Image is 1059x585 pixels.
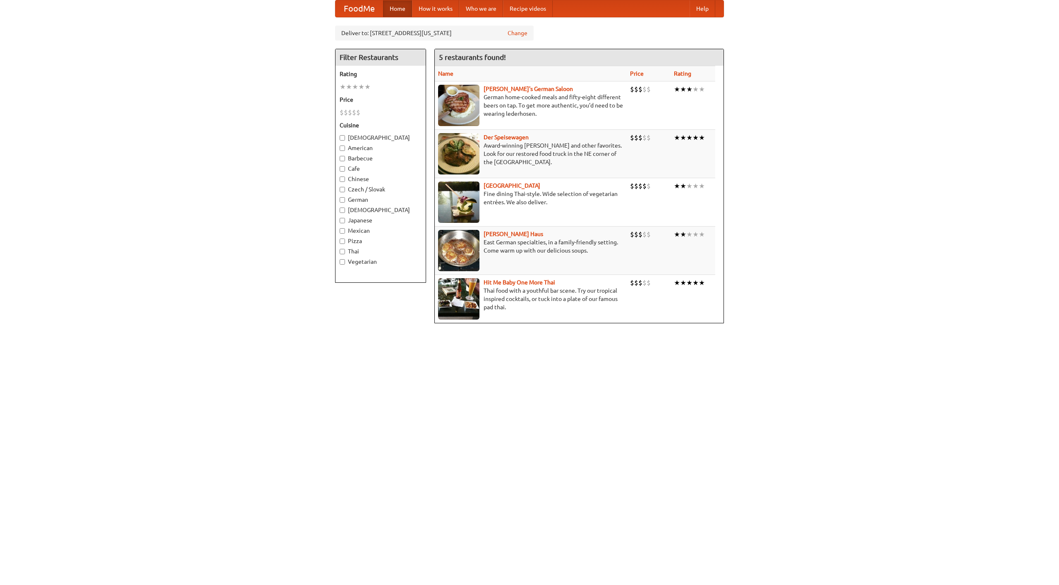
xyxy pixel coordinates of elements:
input: Pizza [340,239,345,244]
li: $ [647,85,651,94]
a: [PERSON_NAME] Haus [484,231,543,237]
li: ★ [692,278,699,287]
img: speisewagen.jpg [438,133,479,174]
a: Rating [674,70,691,77]
li: $ [634,181,638,191]
li: ★ [680,181,686,191]
li: ★ [680,230,686,239]
li: ★ [686,278,692,287]
li: ★ [680,278,686,287]
a: Hit Me Baby One More Thai [484,279,555,286]
input: Czech / Slovak [340,187,345,192]
label: Pizza [340,237,422,245]
label: Cafe [340,165,422,173]
a: Der Speisewagen [484,134,529,141]
label: Chinese [340,175,422,183]
li: ★ [674,230,680,239]
a: Name [438,70,453,77]
li: ★ [686,230,692,239]
li: ★ [699,230,705,239]
li: $ [634,278,638,287]
li: $ [630,181,634,191]
a: [GEOGRAPHIC_DATA] [484,182,540,189]
li: $ [638,133,642,142]
h4: Filter Restaurants [335,49,426,66]
label: Japanese [340,216,422,224]
li: $ [630,133,634,142]
li: $ [356,108,360,117]
img: esthers.jpg [438,85,479,126]
li: $ [642,230,647,239]
li: ★ [692,230,699,239]
h5: Cuisine [340,121,422,129]
p: Thai food with a youthful bar scene. Try our tropical inspired cocktails, or tuck into a plate of... [438,287,623,311]
input: [DEMOGRAPHIC_DATA] [340,135,345,141]
img: babythai.jpg [438,278,479,320]
li: ★ [340,82,346,91]
p: German home-cooked meals and fifty-eight different beers on tap. To get more authentic, you'd nee... [438,93,623,118]
p: Fine dining Thai-style. Wide selection of vegetarian entrées. We also deliver. [438,190,623,206]
li: $ [634,230,638,239]
label: Mexican [340,227,422,235]
li: $ [642,133,647,142]
h5: Rating [340,70,422,78]
a: Recipe videos [503,0,553,17]
li: $ [634,133,638,142]
input: Mexican [340,228,345,234]
li: $ [638,181,642,191]
li: ★ [680,85,686,94]
li: $ [638,230,642,239]
div: Deliver to: [STREET_ADDRESS][US_STATE] [335,26,534,41]
li: ★ [692,181,699,191]
input: American [340,146,345,151]
li: ★ [699,278,705,287]
li: ★ [364,82,371,91]
li: ★ [686,133,692,142]
input: Thai [340,249,345,254]
input: Japanese [340,218,345,223]
h5: Price [340,96,422,104]
li: $ [647,181,651,191]
li: $ [647,278,651,287]
input: Chinese [340,177,345,182]
label: Czech / Slovak [340,185,422,193]
li: $ [642,85,647,94]
label: [DEMOGRAPHIC_DATA] [340,134,422,142]
li: ★ [680,133,686,142]
a: FoodMe [335,0,383,17]
li: ★ [692,133,699,142]
p: Award-winning [PERSON_NAME] and other favorites. Look for our restored food truck in the NE corne... [438,141,623,166]
label: Thai [340,247,422,255]
li: ★ [686,181,692,191]
input: Vegetarian [340,259,345,265]
li: ★ [358,82,364,91]
input: German [340,197,345,203]
ng-pluralize: 5 restaurants found! [439,53,506,61]
label: [DEMOGRAPHIC_DATA] [340,206,422,214]
img: kohlhaus.jpg [438,230,479,271]
a: Help [690,0,715,17]
li: ★ [346,82,352,91]
label: American [340,144,422,152]
p: East German specialties, in a family-friendly setting. Come warm up with our delicious soups. [438,238,623,255]
li: $ [642,278,647,287]
a: [PERSON_NAME]'s German Saloon [484,86,573,92]
li: $ [647,133,651,142]
li: $ [634,85,638,94]
label: Vegetarian [340,258,422,266]
label: Barbecue [340,154,422,162]
li: ★ [674,278,680,287]
li: $ [642,181,647,191]
li: $ [340,108,344,117]
img: satay.jpg [438,181,479,223]
input: Barbecue [340,156,345,161]
li: ★ [699,85,705,94]
li: $ [348,108,352,117]
li: $ [647,230,651,239]
li: $ [630,85,634,94]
